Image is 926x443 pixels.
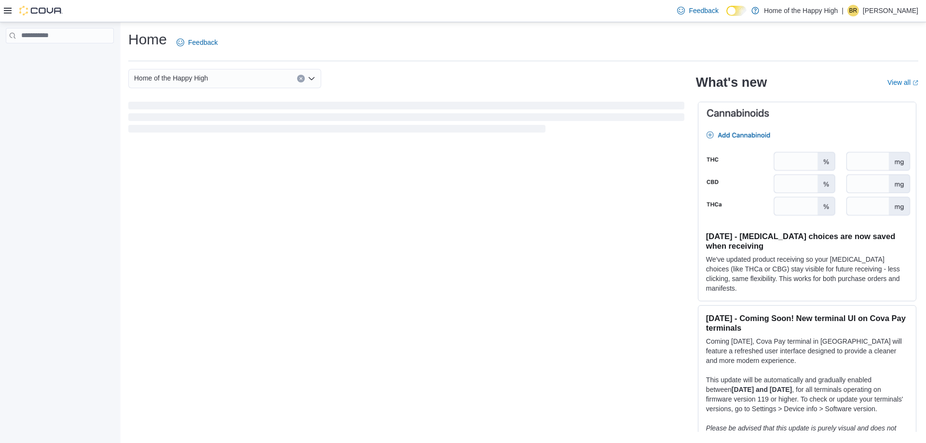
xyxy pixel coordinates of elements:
em: Please be advised that this update is purely visual and does not impact payment functionality. [706,424,897,442]
p: Coming [DATE], Cova Pay terminal in [GEOGRAPHIC_DATA] will feature a refreshed user interface des... [706,336,908,365]
p: Home of the Happy High [764,5,838,16]
p: This update will be automatically and gradually enabled between , for all terminals operating on ... [706,375,908,414]
h1: Home [128,30,167,49]
div: Breanne Rothney [847,5,859,16]
span: Home of the Happy High [134,72,208,84]
nav: Complex example [6,45,114,68]
span: BR [849,5,858,16]
a: Feedback [173,33,221,52]
p: [PERSON_NAME] [863,5,918,16]
input: Dark Mode [726,6,747,16]
img: Cova [19,6,63,15]
p: We've updated product receiving so your [MEDICAL_DATA] choices (like THCa or CBG) stay visible fo... [706,255,908,293]
svg: External link [912,80,918,86]
h3: [DATE] - [MEDICAL_DATA] choices are now saved when receiving [706,231,908,251]
span: Feedback [689,6,718,15]
span: Feedback [188,38,218,47]
span: Loading [128,104,684,134]
h2: What's new [696,75,767,90]
p: | [842,5,844,16]
a: View allExternal link [887,79,918,86]
button: Clear input [297,75,305,82]
strong: [DATE] and [DATE] [732,386,792,393]
button: Open list of options [308,75,315,82]
a: Feedback [673,1,722,20]
h3: [DATE] - Coming Soon! New terminal UI on Cova Pay terminals [706,313,908,333]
